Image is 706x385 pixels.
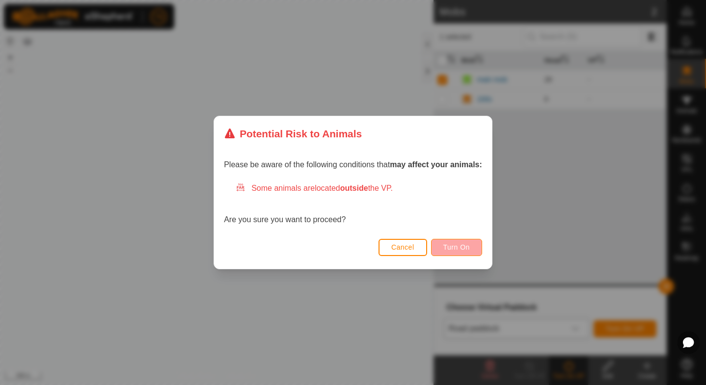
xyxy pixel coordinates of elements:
[224,182,482,226] div: Are you sure you want to proceed?
[224,160,482,169] span: Please be aware of the following conditions that
[431,239,482,256] button: Turn On
[224,126,362,141] div: Potential Risk to Animals
[236,182,482,194] div: Some animals are
[443,243,470,251] span: Turn On
[390,160,482,169] strong: may affect your animals:
[379,239,427,256] button: Cancel
[391,243,414,251] span: Cancel
[340,184,368,192] strong: outside
[315,184,393,192] span: located the VP.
